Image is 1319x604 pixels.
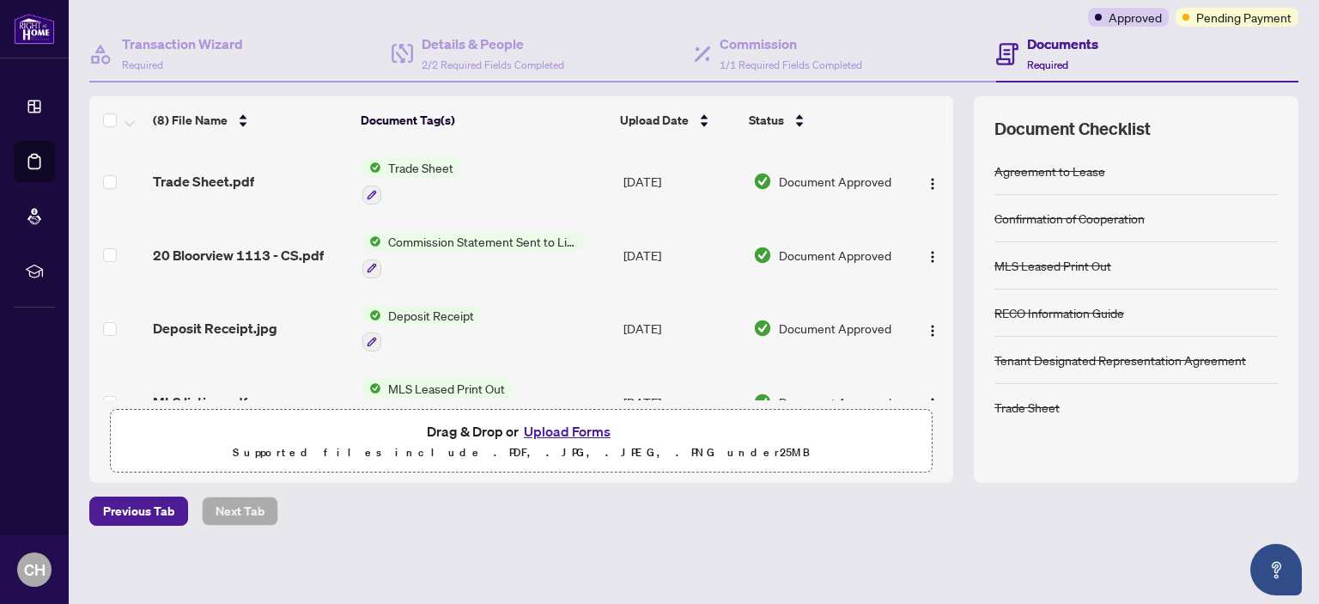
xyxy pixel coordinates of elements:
[153,171,254,192] span: Trade Sheet.pdf
[121,442,921,463] p: Supported files include .PDF, .JPG, .JPEG, .PNG under 25 MB
[919,168,946,195] button: Logo
[153,111,228,130] span: (8) File Name
[617,218,746,292] td: [DATE]
[354,96,614,144] th: Document Tag(s)
[617,292,746,366] td: [DATE]
[779,319,891,338] span: Document Approved
[720,34,862,54] h4: Commission
[720,58,862,71] span: 1/1 Required Fields Completed
[362,379,381,398] img: Status Icon
[153,318,277,339] span: Deposit Receipt.jpg
[89,497,188,526] button: Previous Tab
[122,58,163,71] span: Required
[362,232,381,251] img: Status Icon
[111,410,932,473] span: Drag & Drop orUpload FormsSupported files include .PDF, .JPG, .JPEG, .PNG under25MB
[362,158,460,204] button: Status IconTrade Sheet
[427,420,616,442] span: Drag & Drop or
[753,246,772,265] img: Document Status
[926,397,939,411] img: Logo
[749,111,784,130] span: Status
[202,497,278,526] button: Next Tab
[994,303,1124,322] div: RECO Information Guide
[753,172,772,191] img: Document Status
[122,34,243,54] h4: Transaction Wizard
[613,96,741,144] th: Upload Date
[919,314,946,342] button: Logo
[617,365,746,439] td: [DATE]
[381,232,585,251] span: Commission Statement Sent to Listing Brokerage
[103,497,174,525] span: Previous Tab
[153,245,324,265] span: 20 Bloorview 1113 - CS.pdf
[926,177,939,191] img: Logo
[926,250,939,264] img: Logo
[994,209,1145,228] div: Confirmation of Cooperation
[362,306,381,325] img: Status Icon
[919,388,946,416] button: Logo
[779,246,891,265] span: Document Approved
[994,117,1151,141] span: Document Checklist
[1027,58,1068,71] span: Required
[617,144,746,218] td: [DATE]
[519,420,616,442] button: Upload Forms
[779,172,891,191] span: Document Approved
[994,256,1111,275] div: MLS Leased Print Out
[1250,544,1302,595] button: Open asap
[779,393,891,412] span: Document Approved
[620,111,689,130] span: Upload Date
[994,162,1105,180] div: Agreement to Lease
[146,96,354,144] th: (8) File Name
[24,558,46,582] span: CH
[422,58,564,71] span: 2/2 Required Fields Completed
[381,379,512,398] span: MLS Leased Print Out
[753,393,772,412] img: Document Status
[919,241,946,269] button: Logo
[381,158,460,177] span: Trade Sheet
[1027,34,1098,54] h4: Documents
[14,13,55,45] img: logo
[362,158,381,177] img: Status Icon
[362,379,512,425] button: Status IconMLS Leased Print Out
[362,232,585,278] button: Status IconCommission Statement Sent to Listing Brokerage
[926,324,939,338] img: Logo
[422,34,564,54] h4: Details & People
[1109,8,1162,27] span: Approved
[381,306,481,325] span: Deposit Receipt
[362,306,481,352] button: Status IconDeposit Receipt
[153,392,247,412] span: MLS listing.pdf
[753,319,772,338] img: Document Status
[1196,8,1292,27] span: Pending Payment
[994,351,1246,369] div: Tenant Designated Representation Agreement
[742,96,903,144] th: Status
[994,398,1060,417] div: Trade Sheet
